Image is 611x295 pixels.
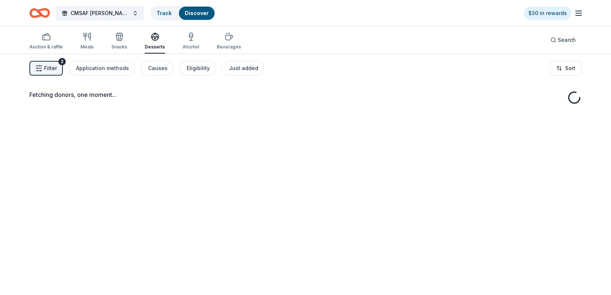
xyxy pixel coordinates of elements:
[179,61,216,76] button: Eligibility
[217,44,241,50] div: Beverages
[145,44,165,50] div: Desserts
[550,61,582,76] button: Sort
[150,6,215,21] button: TrackDiscover
[148,64,168,73] div: Causes
[69,61,135,76] button: Application methods
[76,64,129,73] div: Application methods
[185,10,209,16] a: Discover
[29,61,63,76] button: Filter2
[217,29,241,54] button: Beverages
[157,10,172,16] a: Track
[145,29,165,54] button: Desserts
[29,90,582,99] div: Fetching donors, one moment...
[44,64,57,73] span: Filter
[29,29,63,54] button: Auction & raffle
[544,33,582,47] button: Search
[56,6,144,21] button: CMSAF [PERSON_NAME] Memorial Run
[222,61,264,76] button: Just added
[29,44,63,50] div: Auction & raffle
[187,64,210,73] div: Eligibility
[558,36,576,44] span: Search
[71,9,129,18] span: CMSAF [PERSON_NAME] Memorial Run
[111,44,127,50] div: Snacks
[80,44,94,50] div: Meals
[29,4,50,22] a: Home
[80,29,94,54] button: Meals
[183,44,199,50] div: Alcohol
[58,58,66,65] div: 2
[141,61,173,76] button: Causes
[565,64,575,73] span: Sort
[183,29,199,54] button: Alcohol
[229,64,258,73] div: Just added
[524,7,571,20] a: $30 in rewards
[111,29,127,54] button: Snacks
